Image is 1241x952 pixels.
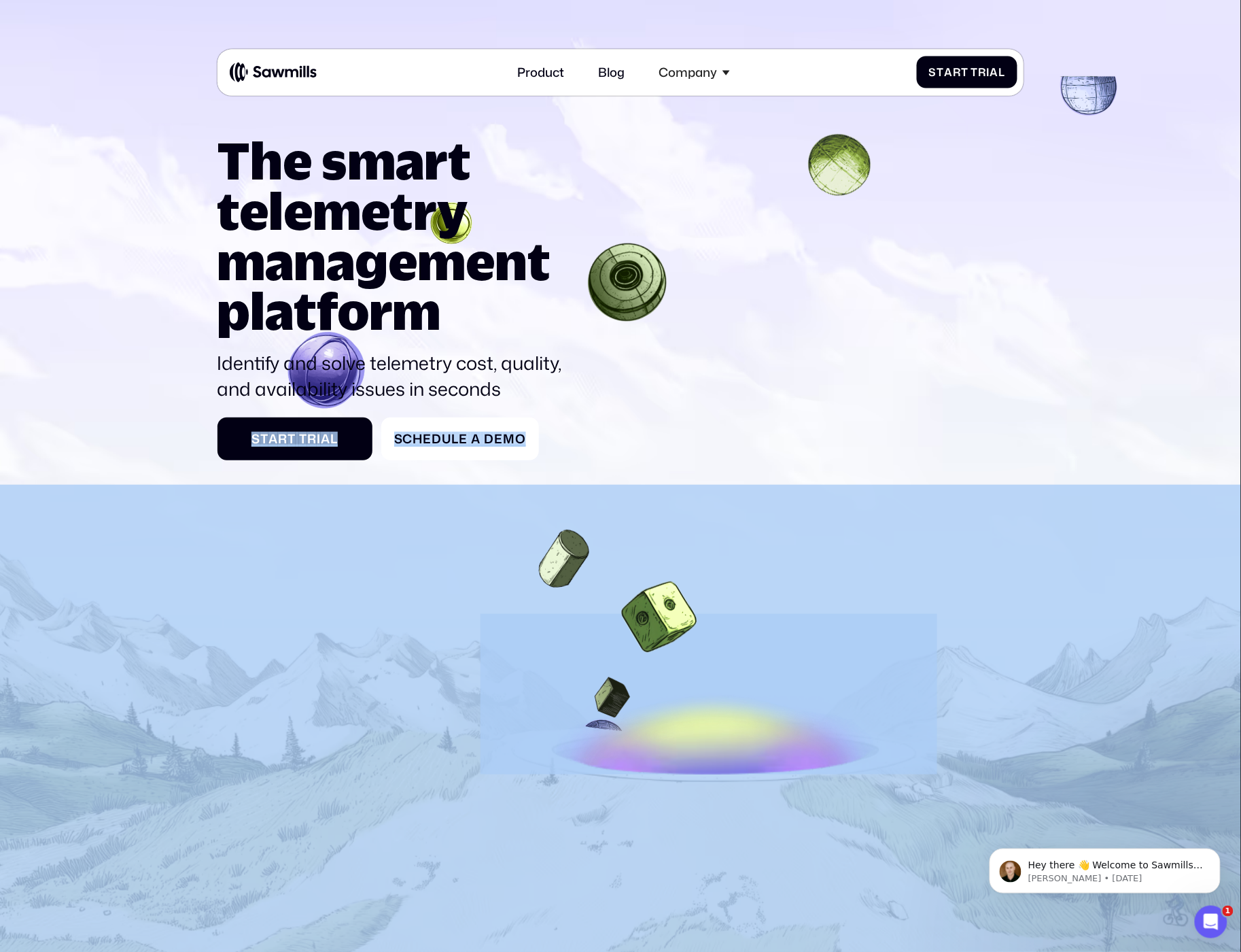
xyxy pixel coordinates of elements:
span: 1 [1223,906,1234,917]
a: Product [508,56,574,89]
span: i [317,432,321,447]
span: r [278,432,287,447]
span: r [979,66,987,79]
h1: The smart telemetry management platform [217,135,578,337]
span: r [307,432,317,447]
span: S [394,432,403,447]
span: a [268,432,278,447]
iframe: Intercom notifications message [969,820,1241,915]
span: o [515,432,526,447]
span: a [944,66,953,79]
span: m [503,432,515,447]
a: Blog [589,56,634,89]
span: e [423,432,432,447]
span: t [961,66,968,79]
span: r [953,66,961,79]
a: StartTrial [917,56,1018,88]
a: StartTrial [217,418,372,460]
span: e [459,432,468,447]
span: t [260,432,268,447]
div: Company [650,56,739,89]
span: l [998,66,1005,79]
span: D [484,432,494,447]
iframe: Intercom live chat [1195,906,1227,938]
span: S [929,66,937,79]
span: h [413,432,423,447]
span: t [287,432,296,447]
span: T [299,432,307,447]
span: d [432,432,442,447]
span: u [442,432,452,447]
span: T [971,66,979,79]
p: Identify and solve telemetry cost, quality, and availability issues in seconds [217,350,578,403]
span: e [494,432,503,447]
span: a [321,432,330,447]
div: Company [659,65,718,80]
span: S [251,432,260,447]
span: l [452,432,459,447]
span: a [471,432,480,447]
span: i [987,66,990,79]
a: ScheduleaDemo [381,418,538,460]
span: t [937,66,945,79]
span: a [990,66,998,79]
span: c [403,432,413,447]
span: l [330,432,338,447]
